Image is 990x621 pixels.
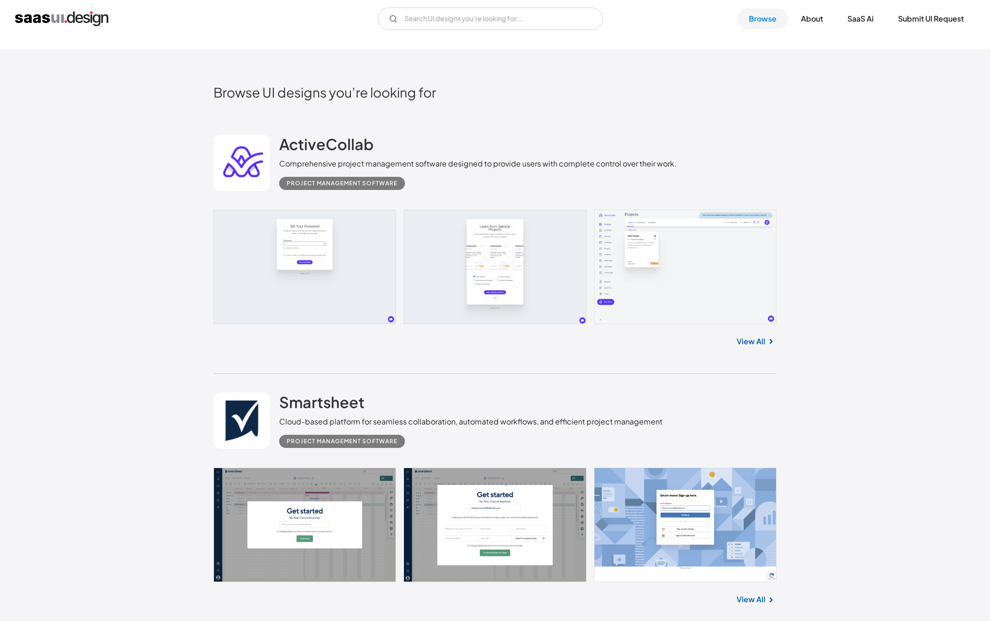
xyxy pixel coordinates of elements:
div: Project Management Software [287,436,397,447]
h2: ActiveCollab [279,135,373,153]
h2: Smartsheet [279,393,365,411]
a: View All [737,336,765,347]
a: Smartsheet [279,393,365,416]
a: home [15,11,108,26]
input: Search UI designs you're looking for... [378,8,603,30]
a: About [790,8,834,29]
a: ActiveCollab [279,135,373,158]
a: Browse [738,8,788,29]
div: Comprehensive project management software designed to provide users with complete control over th... [279,158,677,169]
a: View All [737,594,765,605]
div: Cloud-based platform for seamless collaboration, automated workflows, and efficient project manag... [279,416,663,427]
a: SaaS Ai [836,8,885,29]
form: Email Form [378,8,603,30]
h2: Browse UI designs you’re looking for [213,84,777,100]
div: Project Management Software [287,178,397,189]
a: Submit UI Request [887,8,975,29]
